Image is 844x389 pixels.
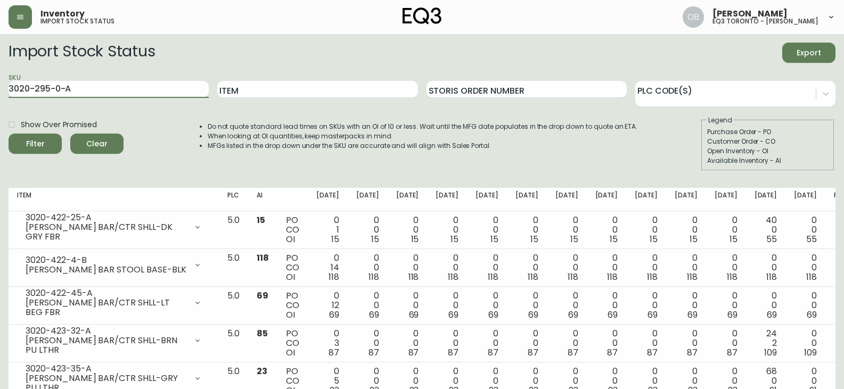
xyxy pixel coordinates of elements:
[257,252,269,264] span: 118
[17,253,210,277] div: 3020-422-4-B[PERSON_NAME] BAR STOOL BASE-BLK
[26,265,187,275] div: [PERSON_NAME] BAR STOOL BASE-BLK
[356,291,379,320] div: 0 0
[555,291,578,320] div: 0 0
[257,214,265,226] span: 15
[727,309,738,321] span: 69
[755,253,777,282] div: 0 0
[687,309,698,321] span: 69
[40,18,114,24] h5: import stock status
[804,346,817,359] span: 109
[568,271,578,283] span: 118
[727,271,738,283] span: 118
[9,134,62,154] button: Filter
[715,253,738,282] div: 0 0
[570,233,578,245] span: 15
[675,291,698,320] div: 0 0
[555,329,578,358] div: 0 0
[587,188,627,211] th: [DATE]
[647,346,658,359] span: 87
[79,137,115,151] span: Clear
[635,291,658,320] div: 0 0
[766,271,777,283] span: 118
[329,346,339,359] span: 87
[675,329,698,358] div: 0 0
[21,119,97,130] span: Show Over Promised
[547,188,587,211] th: [DATE]
[219,287,248,325] td: 5.0
[476,253,498,282] div: 0 0
[766,233,777,245] span: 55
[436,329,458,358] div: 0 0
[806,271,817,283] span: 118
[515,253,538,282] div: 0 0
[368,271,379,283] span: 118
[356,329,379,358] div: 0 0
[650,233,658,245] span: 15
[26,336,187,355] div: [PERSON_NAME] BAR/CTR SHLL-BRN PU LTHR
[715,329,738,358] div: 0 0
[356,216,379,244] div: 0 0
[286,291,299,320] div: PO CO
[248,188,277,211] th: AI
[755,216,777,244] div: 40 0
[794,329,817,358] div: 0 0
[26,364,187,374] div: 3020-423-35-A
[436,253,458,282] div: 0 0
[329,309,339,321] span: 69
[707,137,829,146] div: Customer Order - CO
[568,309,578,321] span: 69
[316,291,339,320] div: 0 12
[396,216,419,244] div: 0 0
[727,346,738,359] span: 87
[371,233,379,245] span: 15
[448,309,458,321] span: 69
[755,291,777,320] div: 0 0
[555,216,578,244] div: 0 0
[208,122,638,131] li: Do not quote standard lead times on SKUs with an OI of 10 or less. Wait until the MFG date popula...
[706,188,746,211] th: [DATE]
[219,188,248,211] th: PLC
[791,46,827,60] span: Export
[396,291,419,320] div: 0 0
[595,329,618,358] div: 0 0
[286,271,295,283] span: OI
[528,309,538,321] span: 69
[794,253,817,282] div: 0 0
[448,271,458,283] span: 118
[286,309,295,321] span: OI
[595,253,618,282] div: 0 0
[507,188,547,211] th: [DATE]
[219,211,248,249] td: 5.0
[746,188,786,211] th: [DATE]
[308,188,348,211] th: [DATE]
[411,233,419,245] span: 15
[767,309,777,321] span: 69
[17,216,210,239] div: 3020-422-25-A[PERSON_NAME] BAR/CTR SHLL-DK GRY FBR
[528,346,538,359] span: 87
[568,346,578,359] span: 87
[715,291,738,320] div: 0 0
[794,216,817,244] div: 0 0
[610,233,618,245] span: 15
[476,291,498,320] div: 0 0
[26,298,187,317] div: [PERSON_NAME] BAR/CTR SHLL-LT BEG FBR
[635,253,658,282] div: 0 0
[219,325,248,362] td: 5.0
[635,329,658,358] div: 0 0
[595,216,618,244] div: 0 0
[488,271,498,283] span: 118
[448,346,458,359] span: 87
[356,253,379,282] div: 0 0
[408,346,419,359] span: 87
[219,249,248,287] td: 5.0
[607,271,618,283] span: 118
[368,346,379,359] span: 87
[607,346,618,359] span: 87
[9,188,219,211] th: Item
[626,188,666,211] th: [DATE]
[396,253,419,282] div: 0 0
[316,253,339,282] div: 0 14
[26,288,187,298] div: 3020-422-45-A
[515,329,538,358] div: 0 0
[666,188,706,211] th: [DATE]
